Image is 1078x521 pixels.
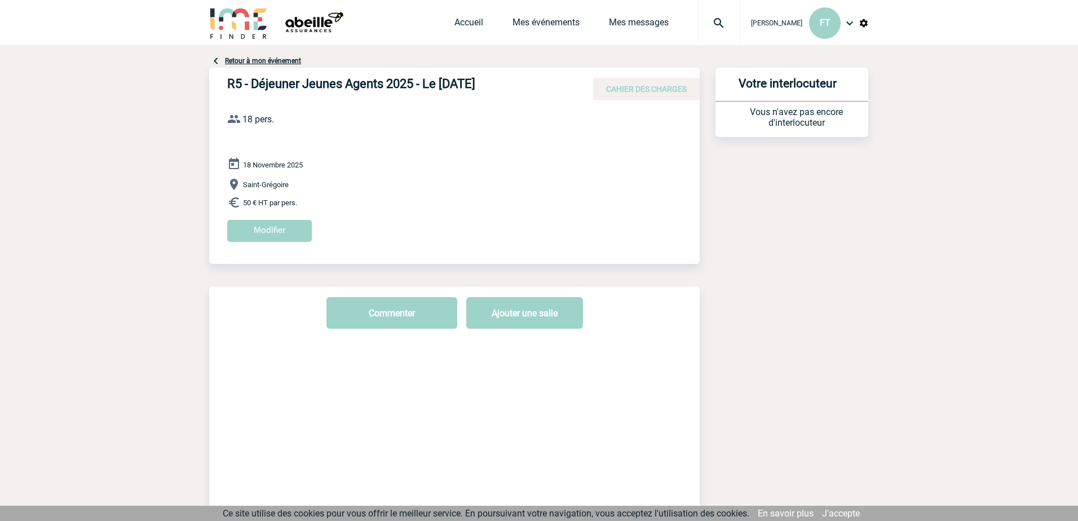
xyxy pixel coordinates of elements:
a: Accueil [454,17,483,33]
span: Saint-Grégoire [243,180,289,189]
input: Modifier [227,220,312,242]
span: 18 pers. [242,114,274,125]
span: 50 € HT par pers. [243,198,297,207]
a: Mes messages [609,17,669,33]
span: Ce site utilise des cookies pour vous offrir le meilleur service. En poursuivant votre navigation... [223,508,749,519]
h3: Votre interlocuteur [720,77,855,101]
a: Retour à mon événement [225,57,301,65]
span: Vous n'avez pas encore d'interlocuteur [750,107,843,128]
a: En savoir plus [758,508,814,519]
span: CAHIER DES CHARGES [606,85,687,94]
span: 18 Novembre 2025 [243,161,303,169]
a: Mes événements [513,17,580,33]
button: Ajouter une salle [466,297,583,329]
a: J'accepte [822,508,860,519]
span: FT [820,17,830,28]
img: IME-Finder [209,7,268,39]
h4: R5 - Déjeuner Jeunes Agents 2025 - Le [DATE] [227,77,565,96]
button: Commenter [326,297,457,329]
span: [PERSON_NAME] [751,19,802,27]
